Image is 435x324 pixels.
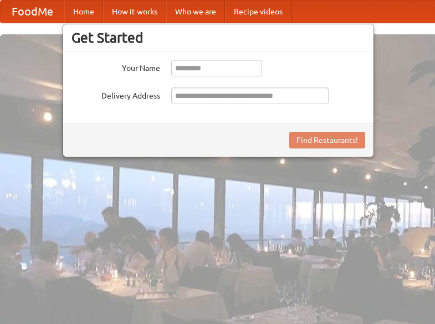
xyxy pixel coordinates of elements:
[289,132,365,148] button: Find Restaurants!
[1,1,64,23] a: FoodMe
[71,60,160,74] label: Your Name
[64,1,103,23] a: Home
[71,29,365,46] h3: Get Started
[166,1,225,23] a: Who we are
[71,88,160,101] label: Delivery Address
[103,1,166,23] a: How it works
[225,1,291,23] a: Recipe videos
